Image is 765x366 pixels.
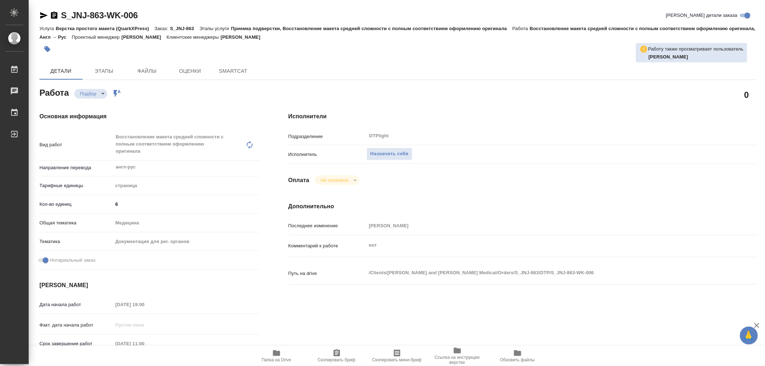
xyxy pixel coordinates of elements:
p: Путь на drive [288,270,367,277]
b: [PERSON_NAME] [648,54,688,60]
div: страница [113,180,260,192]
button: Скопировать ссылку [50,11,58,20]
a: S_JNJ-863-WK-006 [61,10,138,20]
p: Приемка подверстки, Восстановление макета средней сложности с полным соответствием оформлению ори... [231,26,513,31]
button: Обновить файлы [487,346,548,366]
button: Скопировать бриф [307,346,367,366]
p: Подразделение [288,133,367,140]
button: 🙏 [740,327,758,344]
h4: Дополнительно [288,202,757,211]
span: Файлы [130,67,164,76]
div: Медицина [113,217,260,229]
input: Пустое поле [113,338,176,349]
button: Ссылка на инструкции верстки [427,346,487,366]
h4: Основная информация [39,112,260,121]
div: Документация для рег. органов [113,236,260,248]
p: Работа [512,26,530,31]
p: Общая тематика [39,219,113,227]
span: Скопировать бриф [318,357,355,362]
input: ✎ Введи что-нибудь [113,199,260,209]
span: Этапы [87,67,121,76]
span: 🙏 [743,328,755,343]
p: Факт. дата начала работ [39,322,113,329]
input: Пустое поле [113,299,176,310]
span: Обновить файлы [500,357,535,362]
span: Папка на Drive [262,357,291,362]
span: Оценки [173,67,207,76]
button: Скопировать мини-бриф [367,346,427,366]
p: Проектный менеджер [72,34,121,40]
button: Подбор [78,91,99,97]
span: Детали [44,67,78,76]
button: Назначить себя [367,148,412,160]
span: Скопировать мини-бриф [372,357,421,362]
span: [PERSON_NAME] детали заказа [666,12,737,19]
p: Кол-во единиц [39,201,113,208]
span: Ссылка на инструкции верстки [431,355,483,365]
p: Срок завершения работ [39,340,113,347]
p: Этапы услуги [199,26,231,31]
button: Не оплачена [318,177,350,183]
p: Дата начала работ [39,301,113,308]
p: Направление перевода [39,164,113,171]
p: Услуга [39,26,56,31]
p: [PERSON_NAME] [221,34,266,40]
p: Заборова Александра [648,53,743,61]
p: Тарифные единицы [39,182,113,189]
p: Работу также просматривает пользователь [648,46,743,53]
input: Пустое поле [113,320,176,330]
p: Верстка простого макета (QuarkXPress) [56,26,154,31]
p: Последнее изменение [288,222,367,229]
h2: 0 [744,89,749,101]
h4: Исполнители [288,112,757,121]
p: Исполнитель [288,151,367,158]
textarea: /Clients/[PERSON_NAME] and [PERSON_NAME] Medical/Orders/S_JNJ-863/DTP/S_JNJ-863-WK-006 [367,267,718,279]
p: Вид работ [39,141,113,148]
button: Скопировать ссылку для ЯМессенджера [39,11,48,20]
p: [PERSON_NAME] [121,34,166,40]
span: Нотариальный заказ [50,257,95,264]
h4: [PERSON_NAME] [39,281,260,290]
p: Тематика [39,238,113,245]
p: Комментарий к работе [288,242,367,249]
div: Подбор [315,175,359,185]
button: Добавить тэг [39,41,55,57]
h4: Оплата [288,176,310,185]
div: Подбор [74,89,107,99]
button: Папка на Drive [246,346,307,366]
textarea: нот [367,239,718,251]
p: Клиентские менеджеры [166,34,221,40]
input: Пустое поле [367,220,718,231]
p: S_JNJ-863 [170,26,199,31]
span: Назначить себя [370,150,409,158]
span: SmartCat [216,67,250,76]
h2: Работа [39,86,69,99]
p: Заказ: [155,26,170,31]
